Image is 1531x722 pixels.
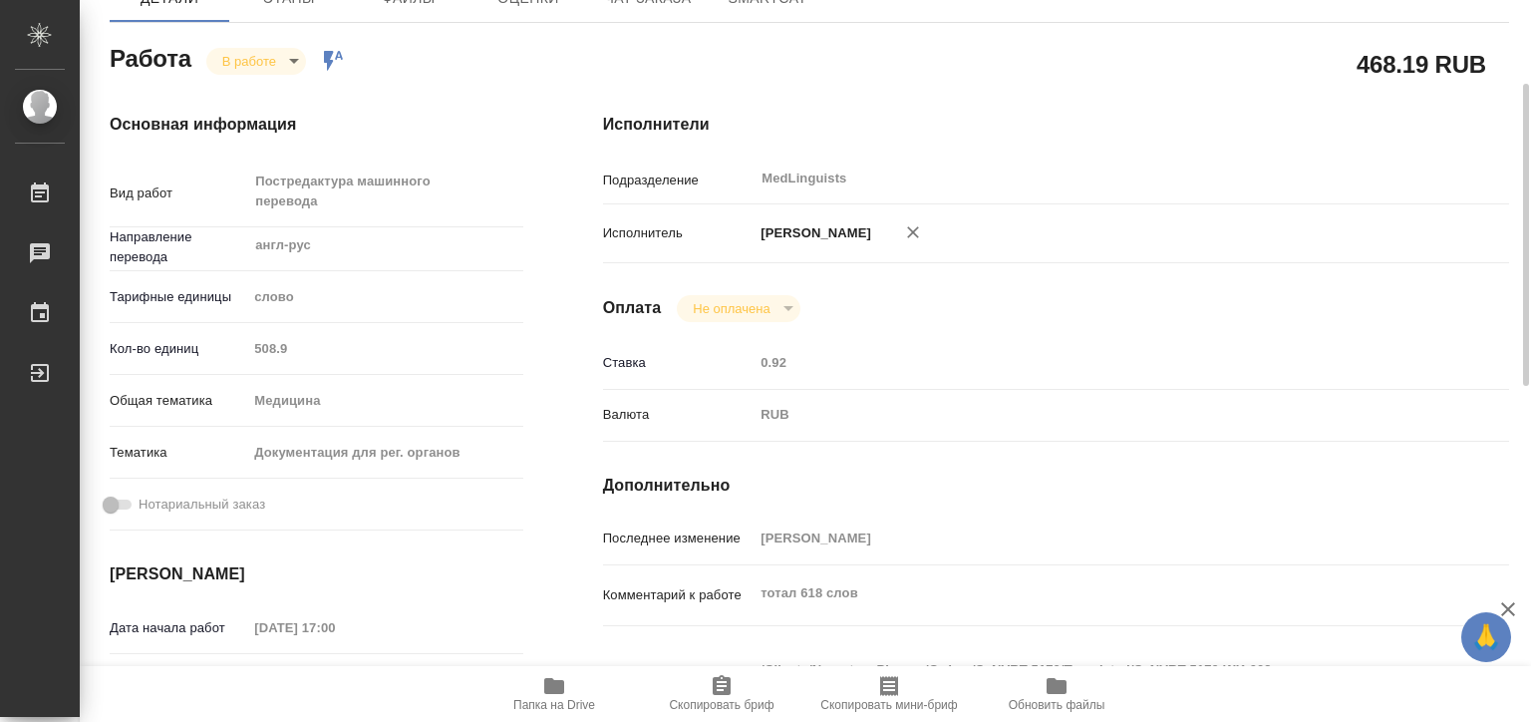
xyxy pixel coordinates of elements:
[110,287,247,307] p: Тарифные единицы
[754,653,1433,687] textarea: /Clients/Novartos_Pharma/Orders/S_NVRT-5170/Translated/S_NVRT-5170-WK-003
[247,436,522,470] div: Документация для рег. органов
[110,183,247,203] p: Вид работ
[677,295,799,322] div: В работе
[754,348,1433,377] input: Пустое поле
[247,613,422,642] input: Пустое поле
[603,529,755,548] p: Последнее изменение
[603,353,755,373] p: Ставка
[110,391,247,411] p: Общая тематика
[110,562,523,586] h4: [PERSON_NAME]
[247,384,522,418] div: Медицина
[247,280,522,314] div: слово
[603,223,755,243] p: Исполнитель
[206,48,306,75] div: В работе
[973,666,1140,722] button: Обновить файлы
[603,585,755,605] p: Комментарий к работе
[603,474,1509,498] h4: Дополнительно
[754,223,871,243] p: [PERSON_NAME]
[669,698,773,712] span: Скопировать бриф
[110,227,247,267] p: Направление перевода
[110,39,191,75] h2: Работа
[110,113,523,137] h4: Основная информация
[603,405,755,425] p: Валюта
[470,666,638,722] button: Папка на Drive
[754,576,1433,610] textarea: тотал 618 слов
[1461,612,1511,662] button: 🙏
[247,334,522,363] input: Пустое поле
[110,443,247,463] p: Тематика
[1357,47,1486,81] h2: 468.19 RUB
[820,698,957,712] span: Скопировать мини-бриф
[603,171,755,190] p: Подразделение
[513,698,595,712] span: Папка на Drive
[754,524,1433,552] input: Пустое поле
[805,666,973,722] button: Скопировать мини-бриф
[1009,698,1105,712] span: Обновить файлы
[754,398,1433,432] div: RUB
[603,113,1509,137] h4: Исполнители
[139,495,265,515] span: Нотариальный заказ
[603,662,755,682] p: Путь на drive
[891,210,935,254] button: Удалить исполнителя
[638,666,805,722] button: Скопировать бриф
[687,300,775,317] button: Не оплачена
[110,339,247,359] p: Кол-во единиц
[603,296,662,320] h4: Оплата
[216,53,282,70] button: В работе
[110,618,247,638] p: Дата начала работ
[1469,616,1503,658] span: 🙏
